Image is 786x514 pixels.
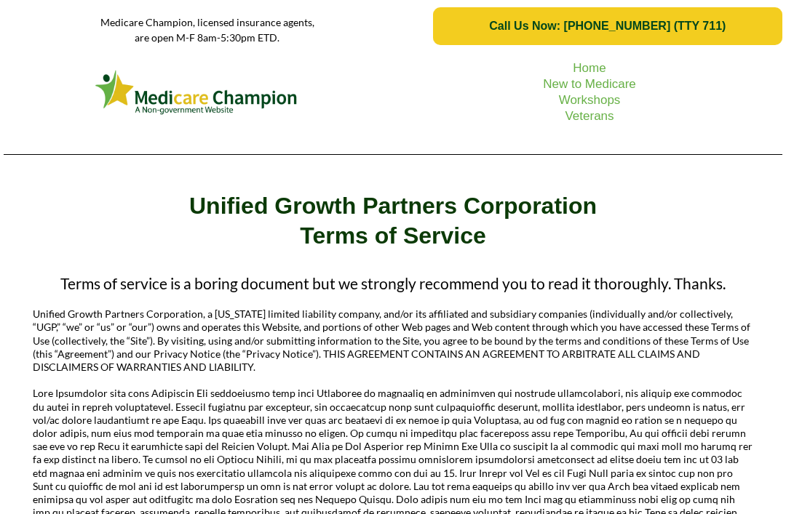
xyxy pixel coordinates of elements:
strong: Unified Growth Partners Corporation [189,193,597,219]
strong: Terms of Service [300,222,486,249]
a: Workshops [559,93,621,107]
p: Medicare Champion, licensed insurance agents, [4,15,411,30]
a: Home [573,61,606,75]
p: Unified Growth Partners Corporation, a [US_STATE] limited liability company, and/or its affiliate... [33,308,753,374]
p: are open M-F 8am-5:30pm ETD. [4,30,411,45]
a: Call Us Now: 1-833-823-1990 (TTY 711) [433,7,782,45]
a: New to Medicare [543,77,636,91]
span: Call Us Now: [PHONE_NUMBER] (TTY 711) [489,20,726,33]
a: Veterans [565,109,614,123]
p: Terms of service is a boring document but we strongly recommend you to read it thoroughly. Thanks. [33,273,753,293]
